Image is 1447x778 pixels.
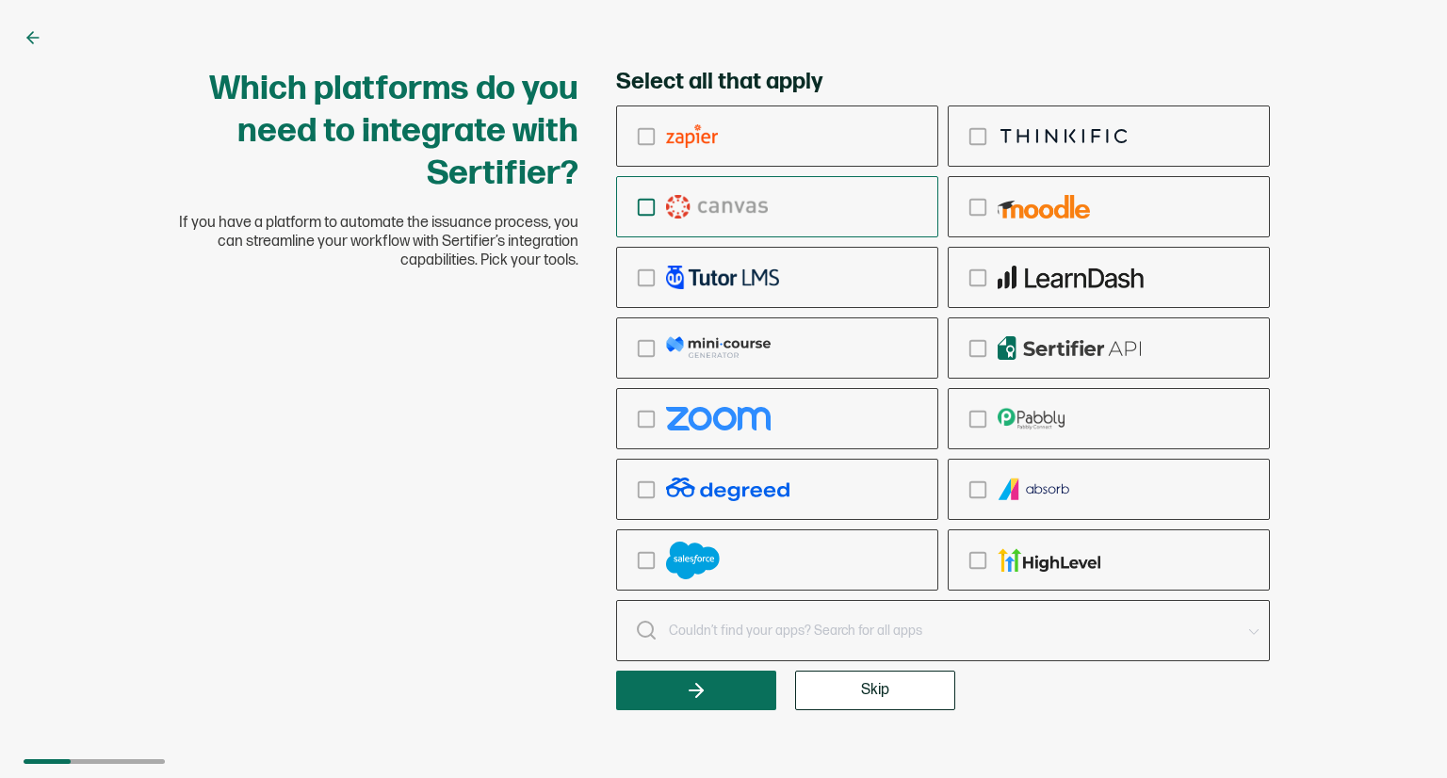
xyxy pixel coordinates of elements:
[998,407,1065,430] img: pabbly
[998,195,1090,219] img: moodle
[998,336,1142,360] img: api
[177,214,578,270] span: If you have a platform to automate the issuance process, you can streamline your workflow with Se...
[616,600,1270,661] input: Couldn’t find your apps? Search for all apps
[1353,688,1447,778] iframe: Chat Widget
[177,68,578,195] h1: Which platforms do you need to integrate with Sertifier?
[666,478,789,501] img: degreed
[998,266,1144,289] img: learndash
[795,671,955,710] button: Skip
[861,683,889,698] span: Skip
[666,266,779,289] img: tutor
[998,124,1130,148] img: thinkific
[616,68,822,96] span: Select all that apply
[998,548,1100,572] img: gohighlevel
[616,105,1270,591] div: checkbox-group
[666,195,768,219] img: canvas
[666,124,718,148] img: zapier
[666,336,771,360] img: mcg
[666,407,771,430] img: zoom
[998,478,1071,501] img: absorb
[666,542,720,579] img: salesforce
